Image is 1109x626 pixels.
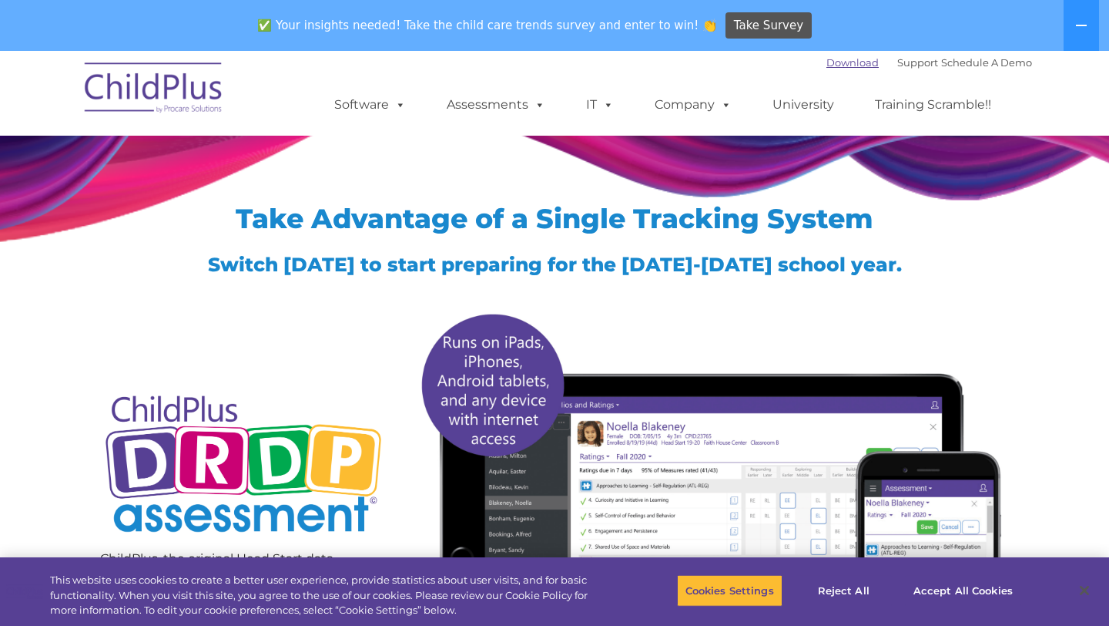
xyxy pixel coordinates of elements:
[826,56,879,69] a: Download
[1067,574,1101,607] button: Close
[77,52,231,129] img: ChildPlus by Procare Solutions
[431,89,561,120] a: Assessments
[725,12,812,39] a: Take Survey
[252,10,723,40] span: ✅ Your insights needed! Take the child care trends survey and enter to win! 👏
[319,89,421,120] a: Software
[897,56,938,69] a: Support
[859,89,1007,120] a: Training Scramble!!
[208,253,902,276] span: Switch [DATE] to start preparing for the [DATE]-[DATE] school year.
[796,574,892,607] button: Reject All
[734,12,803,39] span: Take Survey
[826,56,1032,69] font: |
[905,574,1021,607] button: Accept All Cookies
[236,202,873,235] span: Take Advantage of a Single Tracking System
[50,573,610,618] div: This website uses cookies to create a better user experience, provide statistics about user visit...
[571,89,629,120] a: IT
[639,89,747,120] a: Company
[941,56,1032,69] a: Schedule A Demo
[757,89,849,120] a: University
[677,574,782,607] button: Cookies Settings
[100,379,387,554] img: Copyright - DRDP Logo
